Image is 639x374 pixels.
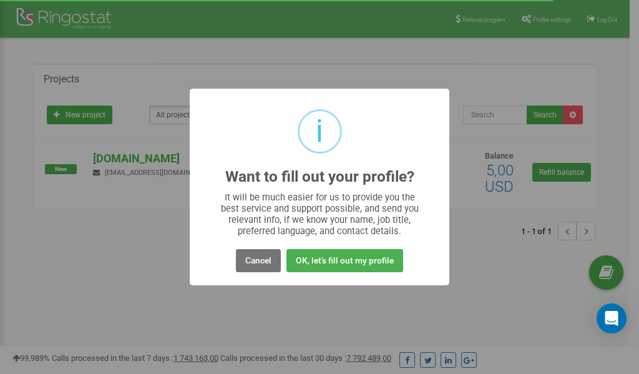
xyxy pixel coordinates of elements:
[316,111,323,152] div: i
[286,249,403,272] button: OK, let's fill out my profile
[225,169,414,185] h2: Want to fill out your profile?
[597,303,627,333] div: Open Intercom Messenger
[236,249,281,272] button: Cancel
[215,192,425,237] div: It will be much easier for us to provide you the best service and support possible, and send you ...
